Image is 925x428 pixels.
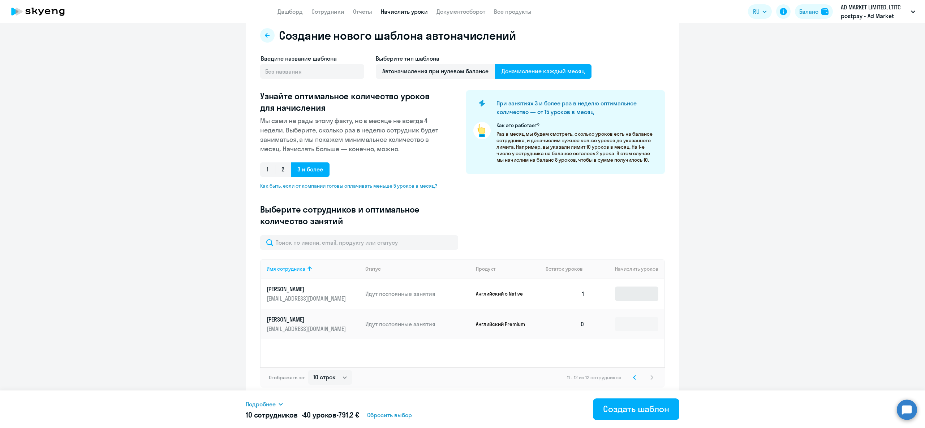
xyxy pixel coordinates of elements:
div: Баланс [799,7,818,16]
div: Продукт [476,266,495,272]
p: Английский Premium [476,321,530,327]
span: 1 [260,162,275,177]
img: pointer-circle [473,122,491,139]
p: Идут постоянные занятия [365,290,470,298]
td: 1 [540,279,590,309]
p: Как это работает? [496,122,658,128]
span: 11 - 12 из 12 сотрудников [567,374,621,381]
h3: Выберите сотрудников и оптимальное количество занятий [260,204,443,227]
a: Документооборот [436,8,485,15]
img: balance [821,8,829,15]
button: AD MARKET LIMITED, LTITC postpay - Ad Market Limited [837,3,919,20]
span: 2 [275,162,291,177]
p: Английский с Native [476,291,530,297]
p: Раз в месяц мы будем смотреть, сколько уроков есть на балансе сотрудника, и доначислим нужное кол... [496,131,658,163]
span: Сбросить выбор [367,411,412,419]
a: Все продукты [494,8,532,15]
a: [PERSON_NAME][EMAIL_ADDRESS][DOMAIN_NAME] [267,285,360,302]
span: Введите название шаблона [261,55,337,62]
div: Имя сотрудника [267,266,305,272]
span: Автоначисления при нулевом балансе [376,64,495,79]
input: Без названия [260,64,364,79]
p: Мы сами не рады этому факту, но в месяце не всегда 4 недели. Выберите, сколько раз в неделю сотру... [260,116,443,154]
p: [PERSON_NAME] [267,285,348,293]
h2: Создание нового шаблона автоначислений [279,28,516,43]
div: Статус [365,266,381,272]
h3: Узнайте оптимальное количество уроков для начисления [260,90,443,113]
p: [EMAIL_ADDRESS][DOMAIN_NAME] [267,294,348,302]
h4: Выберите тип шаблона [376,54,591,63]
a: Отчеты [353,8,372,15]
span: Как быть, если от компании готовы оплачивать меньше 5 уроков в месяц? [260,183,443,189]
p: [EMAIL_ADDRESS][DOMAIN_NAME] [267,325,348,333]
button: Балансbalance [795,4,833,19]
span: 40 уроков [303,410,336,419]
div: Имя сотрудника [267,266,360,272]
th: Начислить уроков [590,259,664,279]
h5: 10 сотрудников • • [246,410,359,420]
div: Статус [365,266,470,272]
span: Доначисление каждый месяц [495,64,591,79]
button: RU [748,4,772,19]
div: Продукт [476,266,540,272]
a: Начислить уроки [381,8,428,15]
p: AD MARKET LIMITED, LTITC postpay - Ad Market Limited [841,3,908,20]
button: Создать шаблон [593,398,679,420]
a: [PERSON_NAME][EMAIL_ADDRESS][DOMAIN_NAME] [267,315,360,333]
h4: При занятиях 3 и более раз в неделю оптимальное количество — от 15 уроков в месяц [496,99,653,116]
td: 0 [540,309,590,339]
span: 3 и более [291,162,330,177]
span: 791,2 € [339,410,359,419]
a: Сотрудники [311,8,344,15]
span: Остаток уроков [546,266,583,272]
span: Подробнее [246,400,276,409]
span: RU [753,7,760,16]
span: Отображать по: [269,374,305,381]
p: [PERSON_NAME] [267,315,348,323]
a: Дашборд [277,8,303,15]
div: Остаток уроков [546,266,590,272]
div: Создать шаблон [603,403,669,415]
p: Идут постоянные занятия [365,320,470,328]
input: Поиск по имени, email, продукту или статусу [260,235,458,250]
